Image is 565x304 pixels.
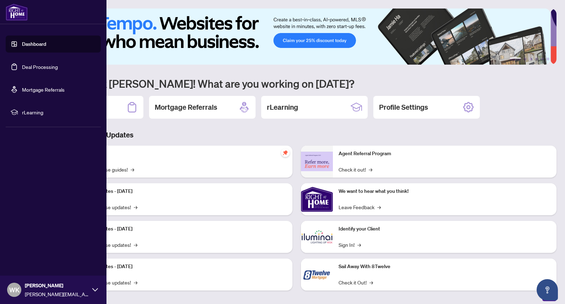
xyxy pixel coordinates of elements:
[131,165,134,173] span: →
[301,183,333,215] img: We want to hear what you think!
[339,165,372,173] a: Check it out!→
[339,188,551,195] p: We want to hear what you think!
[339,278,373,286] a: Check it Out!→
[524,58,527,60] button: 2
[541,58,544,60] button: 5
[22,64,58,70] a: Deal Processing
[379,102,428,112] h2: Profile Settings
[357,241,361,249] span: →
[377,203,381,211] span: →
[37,77,556,90] h1: Welcome back [PERSON_NAME]! What are you working on [DATE]?
[369,278,373,286] span: →
[22,86,65,93] a: Mortgage Referrals
[75,188,287,195] p: Platform Updates - [DATE]
[75,263,287,271] p: Platform Updates - [DATE]
[339,203,381,211] a: Leave Feedback→
[281,148,290,157] span: pushpin
[339,241,361,249] a: Sign In!→
[134,278,137,286] span: →
[9,285,20,295] span: WK
[301,259,333,291] img: Sail Away With 8Twelve
[37,9,550,65] img: Slide 0
[301,221,333,253] img: Identify your Client
[22,41,46,47] a: Dashboard
[134,203,137,211] span: →
[75,225,287,233] p: Platform Updates - [DATE]
[301,152,333,171] img: Agent Referral Program
[369,165,372,173] span: →
[75,150,287,158] p: Self-Help
[6,4,28,21] img: logo
[339,263,551,271] p: Sail Away With 8Twelve
[537,279,558,300] button: Open asap
[339,225,551,233] p: Identify your Client
[37,130,556,140] h3: Brokerage & Industry Updates
[339,150,551,158] p: Agent Referral Program
[510,58,521,60] button: 1
[25,282,89,289] span: [PERSON_NAME]
[134,241,137,249] span: →
[530,58,532,60] button: 3
[267,102,298,112] h2: rLearning
[22,108,96,116] span: rLearning
[155,102,217,112] h2: Mortgage Referrals
[25,290,89,298] span: [PERSON_NAME][EMAIL_ADDRESS][DOMAIN_NAME]
[535,58,538,60] button: 4
[547,58,549,60] button: 6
